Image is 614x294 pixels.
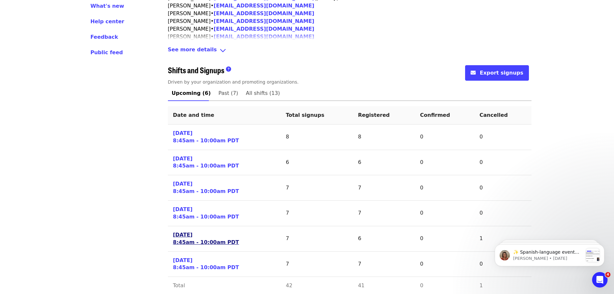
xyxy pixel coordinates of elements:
td: 0 [474,201,531,226]
td: 1 [474,226,531,252]
td: 7 [353,175,415,201]
span: Total [173,282,185,289]
td: 7 [281,252,353,277]
p: Message from Megan, sent 23w ago [28,24,98,30]
td: 0 [415,226,474,252]
span: ✨ Spanish-language event feeds are here! Spanish-language events are now easier than ever to find... [28,18,96,100]
td: 7 [281,201,353,226]
td: 0 [474,175,531,201]
span: All shifts (13) [246,89,280,98]
span: Driven by your organization and promoting organizations. [168,79,299,85]
td: 0 [415,125,474,150]
td: 0 [415,175,474,201]
a: Public feed [91,49,152,56]
span: Registered [358,112,390,118]
td: 8 [353,125,415,150]
td: 6 [353,150,415,176]
td: 7 [353,201,415,226]
span: Upcoming (6) [172,89,211,98]
a: [EMAIL_ADDRESS][DOMAIN_NAME] [214,18,314,24]
i: angle-down icon [219,46,226,55]
iframe: Intercom notifications message [485,231,614,277]
a: Upcoming (6) [168,86,215,101]
td: 0 [415,150,474,176]
a: [EMAIL_ADDRESS][DOMAIN_NAME] [214,26,314,32]
a: [EMAIL_ADDRESS][DOMAIN_NAME] [214,3,314,9]
span: Help center [91,18,124,25]
a: All shifts (13) [242,86,284,101]
i: envelope icon [471,70,476,76]
td: 7 [353,252,415,277]
a: [DATE]8:45am - 10:00am PDT [173,180,239,195]
a: Help center [91,18,152,25]
i: question-circle icon [226,66,231,72]
a: [DATE]8:45am - 10:00am PDT [173,257,239,272]
a: [DATE]8:45am - 10:00am PDT [173,155,239,170]
td: 0 [474,150,531,176]
span: Public feed [91,49,123,56]
a: Past (7) [215,86,242,101]
span: See more details [168,46,217,55]
span: Past (7) [219,89,238,98]
span: Confirmed [420,112,450,118]
td: 0 [474,252,531,277]
span: Shifts and Signups [168,64,224,76]
td: 0 [474,125,531,150]
a: [DATE]8:45am - 10:00am PDT [173,206,239,221]
span: What's new [91,3,124,9]
td: 7 [281,175,353,201]
td: 8 [281,125,353,150]
div: See more detailsangle-down icon [168,46,531,55]
span: Total signups [286,112,325,118]
td: 0 [415,252,474,277]
a: [DATE]8:45am - 10:00am PDT [173,130,239,145]
iframe: Intercom live chat [592,272,608,288]
span: Feedback [91,34,118,40]
td: 0 [415,201,474,226]
a: [DATE]8:45am - 10:00am PDT [173,231,239,246]
td: 6 [281,150,353,176]
a: [EMAIL_ADDRESS][DOMAIN_NAME] [214,10,314,16]
span: 4 [605,272,610,277]
button: envelope iconExport signups [465,65,529,81]
td: 7 [281,226,353,252]
span: Date and time [173,112,214,118]
a: Feedback [91,33,152,41]
span: Cancelled [480,112,508,118]
a: What's new [91,2,152,10]
a: [EMAIL_ADDRESS][DOMAIN_NAME] [214,34,314,40]
td: 6 [353,226,415,252]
